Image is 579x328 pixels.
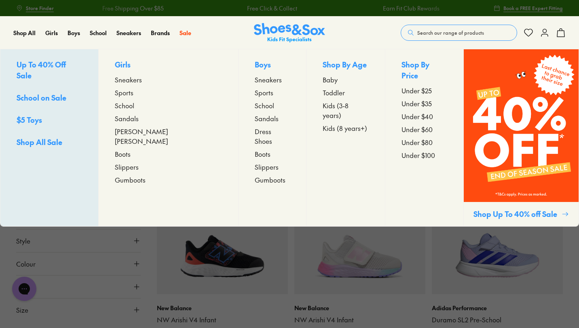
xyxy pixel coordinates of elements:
a: School [255,101,290,110]
a: Kids (8 years+) [323,123,368,133]
span: School [255,101,274,110]
p: New Balance [157,304,288,312]
span: Sneakers [115,75,142,84]
span: Sports [255,88,273,97]
button: Size [16,299,141,321]
a: Under $40 [401,111,447,121]
a: [PERSON_NAME] [PERSON_NAME] [115,126,222,146]
span: Boots [255,149,270,159]
a: Earn Fit Club Rewards [381,4,437,13]
a: Boots [115,149,222,159]
a: Under $25 [401,86,447,95]
span: Sandals [255,114,279,123]
span: Under $100 [401,150,435,160]
button: Style [16,229,141,252]
span: School [115,101,134,110]
a: Gumboots [255,175,290,185]
span: Under $40 [401,111,433,121]
a: Up To 40% Off Sale [17,59,82,82]
span: Gumboots [115,175,146,185]
span: Style [16,236,30,246]
p: Girls [115,59,222,71]
span: Search our range of products [417,29,484,36]
a: Slippers [115,162,222,172]
a: $5 Toys [17,114,82,127]
p: Shop By Price [401,59,447,82]
a: Sports [255,88,290,97]
span: Sandals [115,114,139,123]
a: School [115,101,222,110]
a: Book a FREE Expert Fitting [494,1,563,15]
button: Colour [16,252,141,275]
a: Sports [115,88,222,97]
span: Under $35 [401,99,432,108]
a: Sandals [115,114,222,123]
a: Under $35 [401,99,447,108]
a: Sneakers [255,75,290,84]
p: New Balance [294,304,425,312]
a: NW Arishi V4 Infant [294,315,425,324]
span: $5 Toys [17,115,42,125]
a: Sale [157,163,288,294]
span: Sports [115,88,133,97]
a: Shoes & Sox [254,23,325,43]
span: Boots [115,149,131,159]
a: School [90,29,107,37]
a: Shop Up To 40% off Sale [463,49,579,226]
a: Boots [255,149,290,159]
span: Colour [16,259,36,269]
span: Under $80 [401,137,433,147]
a: Duramo SL2 Pre-School [432,315,563,324]
a: Under $100 [401,150,447,160]
img: SNS_WEBASSETS_GRID_1080x1440_3.png [464,49,579,202]
a: Shop All [13,29,36,37]
p: Boys [255,59,290,71]
a: Free Click & Collect [245,4,295,13]
a: Sale [180,29,191,37]
button: Price [16,275,141,298]
span: Book a FREE Expert Fitting [503,4,563,12]
span: Gumboots [255,175,285,185]
iframe: Gorgias live chat messenger [8,274,40,304]
span: Slippers [255,162,279,172]
p: Adidas Performance [432,304,563,312]
a: Shop All Sale [17,137,82,149]
span: Slippers [115,162,139,172]
a: Sale [432,163,563,294]
span: Kids (8 years+) [323,123,367,133]
a: NW Arishi V4 Infant [157,315,288,324]
a: Girls [45,29,58,37]
span: Baby [323,75,338,84]
a: Baby [323,75,368,84]
p: Shop By Age [323,59,368,71]
a: Free Shipping Over $85 [100,4,162,13]
img: SNS_Logo_Responsive.svg [254,23,325,43]
a: Under $80 [401,137,447,147]
a: Dress Shoes [255,126,290,146]
a: Slippers [255,162,290,172]
span: Under $25 [401,86,432,95]
a: Sneakers [115,75,222,84]
span: Up To 40% Off Sale [17,59,66,80]
a: Store Finder [16,1,54,15]
span: Under $60 [401,124,433,134]
p: Shop Up To 40% off Sale [473,208,558,219]
a: Under $60 [401,124,447,134]
a: Gumboots [115,175,222,185]
a: Sneakers [116,29,141,37]
a: Kids (3-8 years) [323,101,368,120]
span: Brands [151,29,170,37]
span: Sneakers [255,75,282,84]
a: School on Sale [17,92,82,105]
a: Boys [68,29,80,37]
